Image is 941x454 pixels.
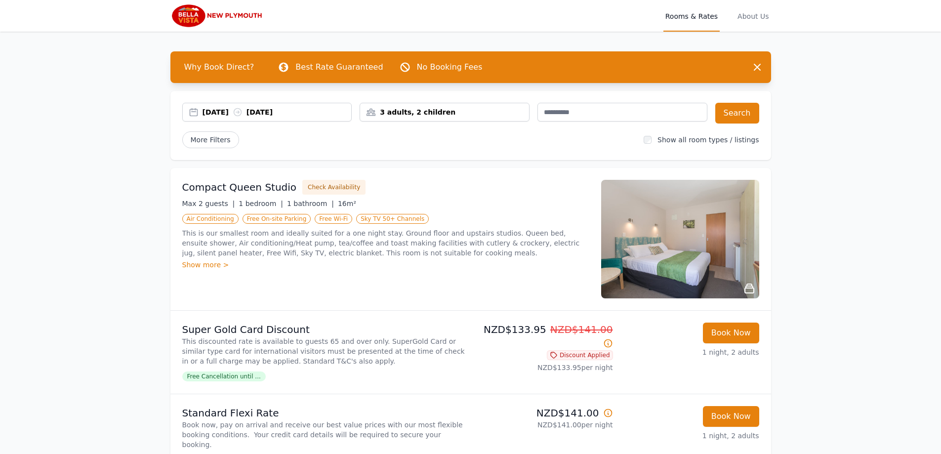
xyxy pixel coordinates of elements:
img: Bella Vista New Plymouth [170,4,266,28]
p: Book now, pay on arrival and receive our best value prices with our most flexible booking conditi... [182,420,467,450]
div: [DATE] [DATE] [203,107,352,117]
button: Search [715,103,759,124]
span: Free On-site Parking [243,214,311,224]
p: No Booking Fees [417,61,483,73]
button: Book Now [703,323,759,343]
p: NZD$141.00 per night [475,420,613,430]
label: Show all room types / listings [657,136,759,144]
p: This discounted rate is available to guests 65 and over only. SuperGold Card or similar type card... [182,336,467,366]
p: NZD$141.00 [475,406,613,420]
div: Show more > [182,260,589,270]
p: NZD$133.95 [475,323,613,350]
span: 1 bathroom | [287,200,334,207]
p: Standard Flexi Rate [182,406,467,420]
p: 1 night, 2 adults [621,431,759,441]
button: Book Now [703,406,759,427]
span: NZD$141.00 [550,324,613,335]
span: Max 2 guests | [182,200,235,207]
button: Check Availability [302,180,366,195]
span: Free Wi-Fi [315,214,352,224]
p: Super Gold Card Discount [182,323,467,336]
span: Free Cancellation until ... [182,371,266,381]
h3: Compact Queen Studio [182,180,297,194]
p: 1 night, 2 adults [621,347,759,357]
span: Why Book Direct? [176,57,262,77]
span: Discount Applied [547,350,613,360]
span: Sky TV 50+ Channels [356,214,429,224]
span: More Filters [182,131,239,148]
span: 16m² [338,200,356,207]
p: Best Rate Guaranteed [295,61,383,73]
div: 3 adults, 2 children [360,107,529,117]
p: NZD$133.95 per night [475,363,613,372]
p: This is our smallest room and ideally suited for a one night stay. Ground floor and upstairs stud... [182,228,589,258]
span: Air Conditioning [182,214,239,224]
span: 1 bedroom | [239,200,283,207]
